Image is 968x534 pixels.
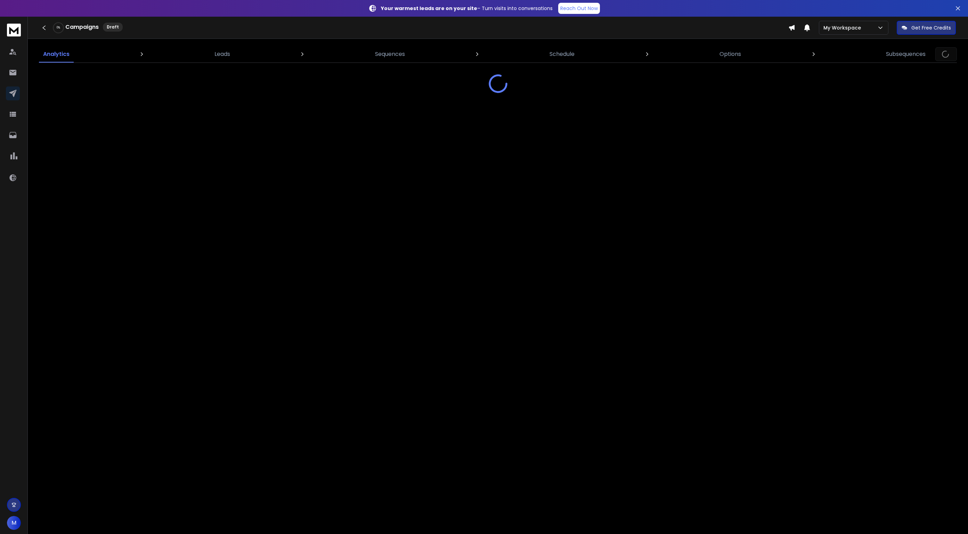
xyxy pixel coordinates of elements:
[375,50,405,58] p: Sequences
[57,26,60,30] p: 0 %
[7,516,21,530] button: M
[39,46,74,62] a: Analytics
[7,24,21,36] img: logo
[381,5,553,12] p: – Turn visits into conversations
[210,46,234,62] a: Leads
[381,5,477,12] strong: Your warmest leads are on your site
[715,46,745,62] a: Options
[65,23,99,31] h1: Campaigns
[886,50,926,58] p: Subsequences
[43,50,70,58] p: Analytics
[911,24,951,31] p: Get Free Credits
[558,3,600,14] a: Reach Out Now
[719,50,741,58] p: Options
[560,5,598,12] p: Reach Out Now
[545,46,579,62] a: Schedule
[823,24,864,31] p: My Workspace
[371,46,409,62] a: Sequences
[103,23,123,32] div: Draft
[897,21,956,35] button: Get Free Credits
[214,50,230,58] p: Leads
[882,46,930,62] a: Subsequences
[550,50,575,58] p: Schedule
